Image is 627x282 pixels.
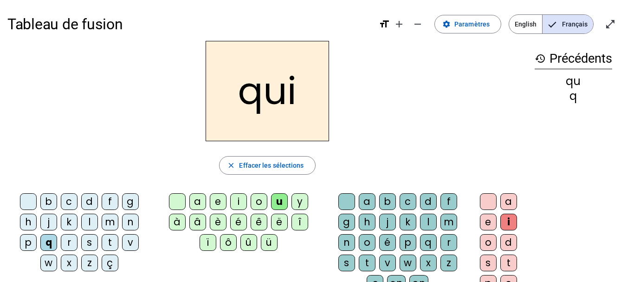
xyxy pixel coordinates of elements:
span: Français [543,15,593,33]
h1: Tableau de fusion [7,9,371,39]
mat-icon: open_in_full [605,19,616,30]
div: î [291,214,308,230]
h2: qui [206,41,329,141]
mat-icon: settings [442,20,451,28]
div: ô [220,234,237,251]
div: x [420,255,437,271]
div: t [102,234,118,251]
div: â [189,214,206,230]
div: a [500,193,517,210]
div: n [338,234,355,251]
div: v [122,234,139,251]
button: Diminuer la taille de la police [408,15,427,33]
mat-icon: format_size [379,19,390,30]
div: l [81,214,98,230]
div: x [61,255,78,271]
div: e [480,214,497,230]
div: b [379,193,396,210]
div: o [359,234,375,251]
button: Augmenter la taille de la police [390,15,408,33]
div: m [102,214,118,230]
div: w [400,255,416,271]
div: ë [271,214,288,230]
div: û [240,234,257,251]
div: e [210,193,226,210]
div: p [400,234,416,251]
div: q [420,234,437,251]
div: v [379,255,396,271]
div: y [291,193,308,210]
div: m [440,214,457,230]
button: Entrer en plein écran [601,15,620,33]
div: a [359,193,375,210]
div: k [61,214,78,230]
div: s [338,255,355,271]
div: o [251,193,267,210]
div: d [500,234,517,251]
div: f [102,193,118,210]
div: r [440,234,457,251]
span: Effacer les sélections [239,160,304,171]
div: i [230,193,247,210]
mat-icon: close [227,161,235,170]
button: Effacer les sélections [219,156,315,175]
div: i [500,214,517,230]
div: z [440,255,457,271]
div: j [40,214,57,230]
div: o [480,234,497,251]
span: Paramètres [454,19,490,30]
div: à [169,214,186,230]
span: English [509,15,542,33]
div: ê [251,214,267,230]
div: d [81,193,98,210]
div: f [440,193,457,210]
div: h [20,214,37,230]
div: ü [261,234,278,251]
div: t [500,255,517,271]
div: c [400,193,416,210]
mat-icon: remove [412,19,423,30]
mat-icon: history [535,53,546,64]
div: è [210,214,226,230]
div: é [230,214,247,230]
div: z [81,255,98,271]
div: é [379,234,396,251]
div: s [480,255,497,271]
mat-icon: add [394,19,405,30]
div: qu [535,76,612,87]
div: n [122,214,139,230]
div: j [379,214,396,230]
div: k [400,214,416,230]
div: ï [200,234,216,251]
div: d [420,193,437,210]
button: Paramètres [434,15,501,33]
div: u [271,193,288,210]
div: s [81,234,98,251]
div: t [359,255,375,271]
div: g [338,214,355,230]
mat-button-toggle-group: Language selection [509,14,594,34]
div: b [40,193,57,210]
div: a [189,193,206,210]
div: l [420,214,437,230]
div: w [40,255,57,271]
h3: Précédents [535,48,612,69]
div: c [61,193,78,210]
div: p [20,234,37,251]
div: g [122,193,139,210]
div: q [40,234,57,251]
div: h [359,214,375,230]
div: r [61,234,78,251]
div: ç [102,255,118,271]
div: q [535,91,612,102]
